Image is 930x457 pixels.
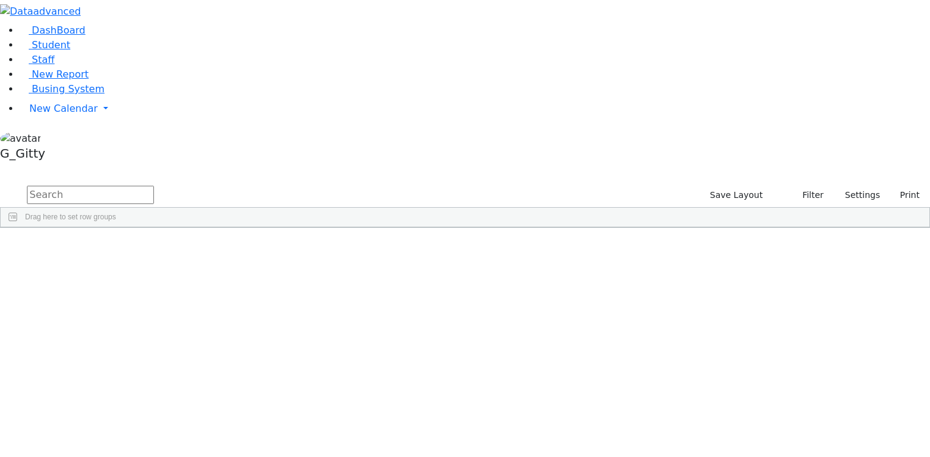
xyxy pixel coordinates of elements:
[885,186,925,205] button: Print
[20,24,86,36] a: DashBoard
[32,83,104,95] span: Busing System
[20,39,70,51] a: Student
[32,24,86,36] span: DashBoard
[705,186,768,205] button: Save Layout
[29,103,98,114] span: New Calendar
[32,39,70,51] span: Student
[786,186,829,205] button: Filter
[25,213,116,221] span: Drag here to set row groups
[20,54,54,65] a: Staff
[32,54,54,65] span: Staff
[27,186,154,204] input: Search
[829,186,885,205] button: Settings
[20,83,104,95] a: Busing System
[32,68,89,80] span: New Report
[20,97,930,121] a: New Calendar
[20,68,89,80] a: New Report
